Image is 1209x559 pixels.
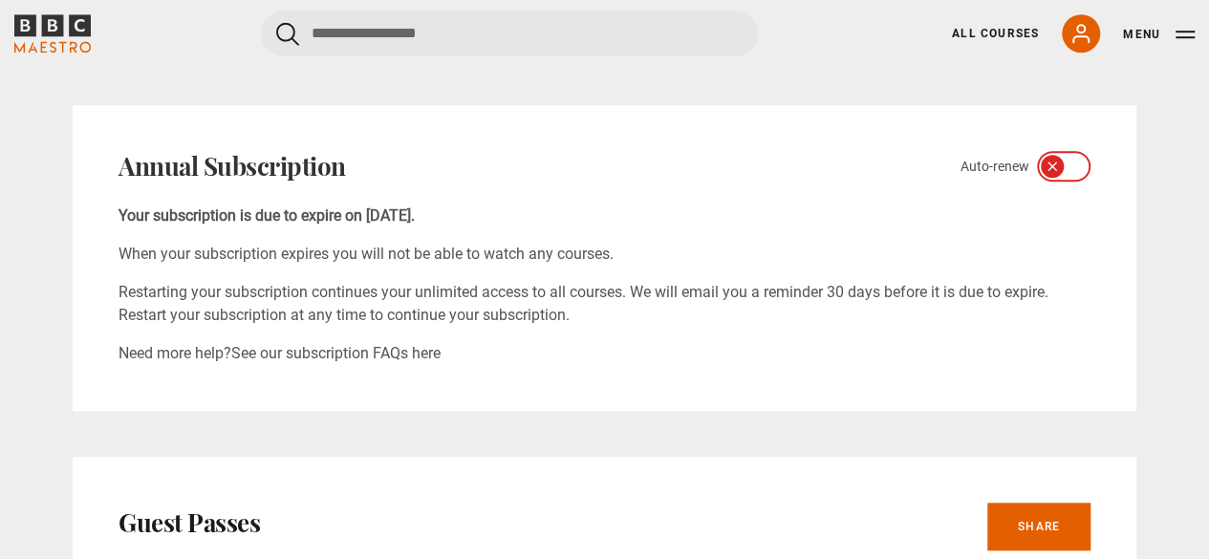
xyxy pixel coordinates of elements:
a: All Courses [952,25,1039,42]
span: Auto-renew [961,157,1029,177]
a: Share [987,503,1090,550]
p: Need more help? [119,342,1090,365]
svg: BBC Maestro [14,14,91,53]
input: Search [261,11,758,56]
b: Your subscription is due to expire on [DATE]. [119,206,415,225]
a: See our subscription FAQs here [231,344,441,362]
button: Submit the search query [276,22,299,46]
h2: Guest Passes [119,507,260,538]
p: When your subscription expires you will not be able to watch any courses. [119,243,1090,266]
h2: Annual Subscription [119,151,346,182]
p: Restarting your subscription continues your unlimited access to all courses. We will email you a ... [119,281,1090,327]
button: Toggle navigation [1123,25,1195,44]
